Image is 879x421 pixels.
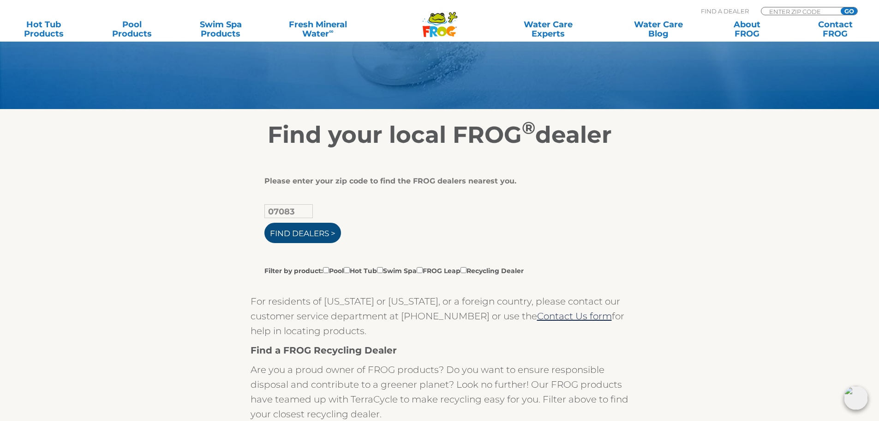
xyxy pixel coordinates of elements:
img: openIcon [844,386,868,410]
a: Contact Us form [537,311,612,322]
h2: Find your local FROG dealer [156,121,724,149]
strong: Find a FROG Recycling Dealer [251,345,397,356]
p: For residents of [US_STATE] or [US_STATE], or a foreign country, please contact our customer serv... [251,294,629,338]
a: ContactFROG [801,20,870,38]
input: Find Dealers > [264,223,341,243]
a: Water CareExperts [492,20,604,38]
a: Swim SpaProducts [186,20,255,38]
p: Find A Dealer [701,7,749,15]
input: Filter by product:PoolHot TubSwim SpaFROG LeapRecycling Dealer [377,267,383,273]
input: Filter by product:PoolHot TubSwim SpaFROG LeapRecycling Dealer [417,267,423,273]
input: Filter by product:PoolHot TubSwim SpaFROG LeapRecycling Dealer [460,267,466,273]
a: PoolProducts [98,20,167,38]
input: Filter by product:PoolHot TubSwim SpaFROG LeapRecycling Dealer [323,267,329,273]
input: Filter by product:PoolHot TubSwim SpaFROG LeapRecycling Dealer [344,267,350,273]
input: GO [841,7,857,15]
sup: ® [522,117,535,138]
label: Filter by product: Pool Hot Tub Swim Spa FROG Leap Recycling Dealer [264,265,524,275]
a: AboutFROG [712,20,781,38]
a: Hot TubProducts [9,20,78,38]
a: Water CareBlog [624,20,693,38]
a: Fresh MineralWater∞ [275,20,361,38]
input: Zip Code Form [768,7,831,15]
sup: ∞ [329,27,334,35]
div: Please enter your zip code to find the FROG dealers nearest you. [264,177,608,186]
